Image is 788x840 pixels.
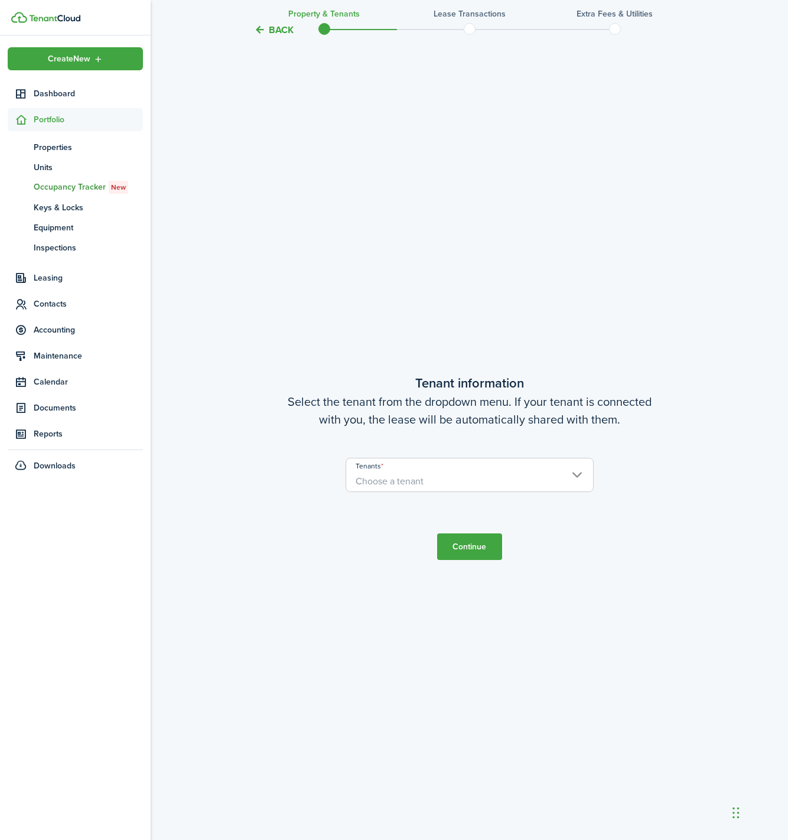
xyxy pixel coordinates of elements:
[8,47,143,70] button: Open menu
[29,15,80,22] img: TenantCloud
[356,474,424,488] span: Choose a tenant
[222,393,718,428] wizard-step-header-description: Select the tenant from the dropdown menu. If your tenant is connected with you, the lease will be...
[732,795,740,831] div: Drag
[8,82,143,105] a: Dashboard
[8,422,143,445] a: Reports
[34,298,143,310] span: Contacts
[34,242,143,254] span: Inspections
[34,222,143,234] span: Equipment
[8,177,143,197] a: Occupancy TrackerNew
[288,8,360,20] h3: Property & Tenants
[8,137,143,157] a: Properties
[8,197,143,217] a: Keys & Locks
[34,272,143,284] span: Leasing
[34,324,143,336] span: Accounting
[48,55,90,63] span: Create New
[577,8,653,20] h3: Extra fees & Utilities
[8,157,143,177] a: Units
[254,24,294,36] button: Back
[34,87,143,100] span: Dashboard
[111,182,126,193] span: New
[34,376,143,388] span: Calendar
[34,428,143,440] span: Reports
[222,373,718,393] wizard-step-header-title: Tenant information
[34,181,143,194] span: Occupancy Tracker
[434,8,506,20] h3: Lease Transactions
[34,161,143,174] span: Units
[8,237,143,258] a: Inspections
[437,533,502,560] button: Continue
[34,460,76,472] span: Downloads
[34,402,143,414] span: Documents
[34,141,143,154] span: Properties
[34,201,143,214] span: Keys & Locks
[585,712,788,840] iframe: Chat Widget
[11,12,27,23] img: TenantCloud
[34,350,143,362] span: Maintenance
[8,217,143,237] a: Equipment
[34,113,143,126] span: Portfolio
